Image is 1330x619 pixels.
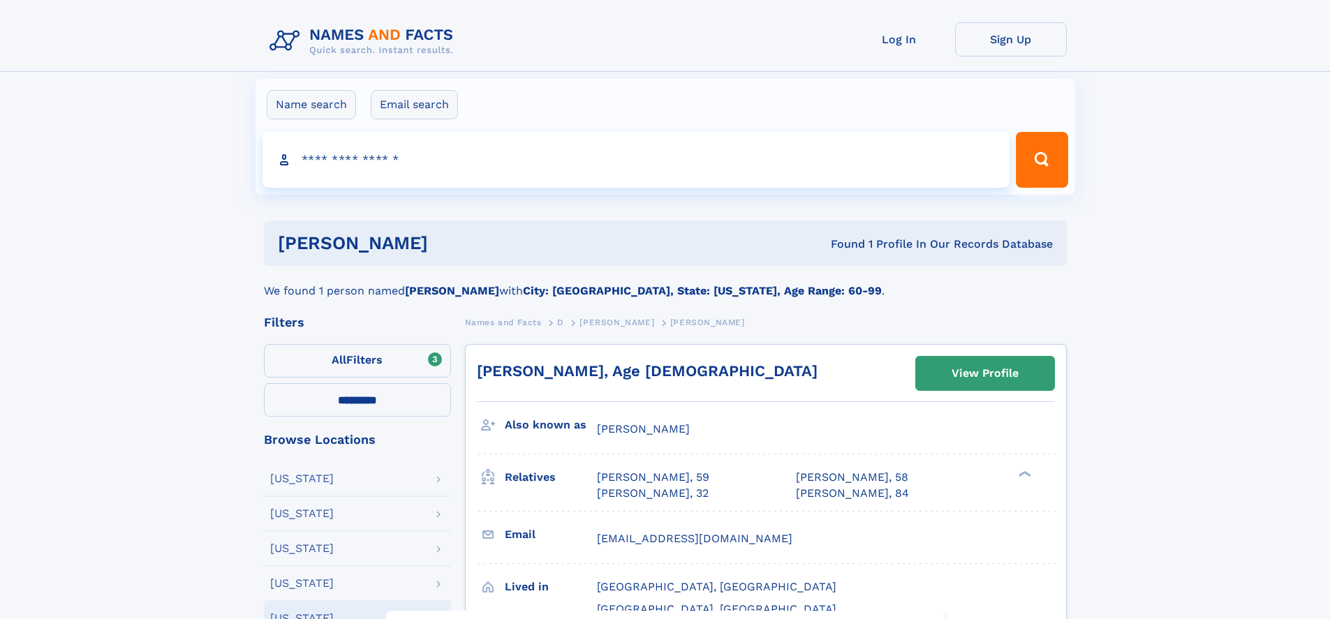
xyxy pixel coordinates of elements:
[270,543,334,554] div: [US_STATE]
[267,90,356,119] label: Name search
[557,313,564,331] a: D
[597,602,836,616] span: [GEOGRAPHIC_DATA], [GEOGRAPHIC_DATA]
[505,413,597,437] h3: Also known as
[270,473,334,484] div: [US_STATE]
[270,578,334,589] div: [US_STATE]
[477,362,818,380] a: [PERSON_NAME], Age [DEMOGRAPHIC_DATA]
[796,486,909,501] a: [PERSON_NAME], 84
[670,318,745,327] span: [PERSON_NAME]
[264,22,465,60] img: Logo Names and Facts
[505,575,597,599] h3: Lived in
[597,580,836,593] span: [GEOGRAPHIC_DATA], [GEOGRAPHIC_DATA]
[955,22,1067,57] a: Sign Up
[597,532,792,545] span: [EMAIL_ADDRESS][DOMAIN_NAME]
[843,22,955,57] a: Log In
[264,316,451,329] div: Filters
[1016,132,1067,188] button: Search Button
[264,344,451,378] label: Filters
[465,313,542,331] a: Names and Facts
[405,284,499,297] b: [PERSON_NAME]
[264,266,1067,299] div: We found 1 person named with .
[505,523,597,546] h3: Email
[952,357,1019,389] div: View Profile
[263,132,1010,188] input: search input
[597,470,709,485] a: [PERSON_NAME], 59
[270,508,334,519] div: [US_STATE]
[629,237,1053,252] div: Found 1 Profile In Our Records Database
[505,465,597,489] h3: Relatives
[1015,470,1032,479] div: ❯
[523,284,882,297] b: City: [GEOGRAPHIC_DATA], State: [US_STATE], Age Range: 60-99
[557,318,564,327] span: D
[332,353,346,366] span: All
[264,433,451,446] div: Browse Locations
[796,470,908,485] a: [PERSON_NAME], 58
[579,318,654,327] span: [PERSON_NAME]
[916,357,1054,390] a: View Profile
[597,422,690,435] span: [PERSON_NAME]
[371,90,458,119] label: Email search
[597,486,709,501] a: [PERSON_NAME], 32
[278,234,630,252] h1: [PERSON_NAME]
[579,313,654,331] a: [PERSON_NAME]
